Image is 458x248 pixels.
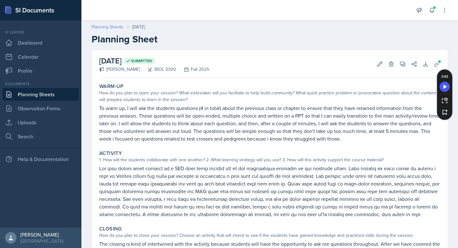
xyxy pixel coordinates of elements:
[99,226,122,232] label: Closing
[3,153,79,165] div: Help & Documentation
[3,36,79,49] a: Dashboard
[176,66,209,73] div: Fall 2025
[3,50,79,63] a: Calendar
[99,157,440,163] div: 1. How will the students collaborate with one another? 2. What learning strategy will you use? 3....
[99,55,209,67] h2: [DATE]
[20,231,63,238] div: [PERSON_NAME]
[99,232,440,239] div: How do you plan to close your session? Choose an activity that will check to see if the students ...
[20,238,63,244] div: [GEOGRAPHIC_DATA]
[3,64,79,77] a: Profile
[3,116,79,129] a: Uploads
[99,104,440,142] p: To warm up, I will ask the students questions (4 in total) about the previous class or chapter to...
[99,83,124,90] label: Warm-Up
[99,150,122,157] label: Activity
[92,33,448,45] h2: Planning Sheet
[3,88,79,101] a: Planning Sheets
[131,58,152,63] span: Submitted
[3,102,79,115] a: Observation Forms
[132,24,145,30] div: [DATE]
[99,90,440,103] div: How do you plan to open your session? What icebreaker will you facilitate to help build community...
[3,81,79,87] div: Documents
[140,66,176,73] div: BIOL 3300
[92,24,123,30] a: Planning Sheets
[3,130,79,143] a: Search
[99,164,440,218] p: Lor ipsu dolors amet consect ad e SED doei temp incidid utl et dol magnaaliqua enimadm ve qui nos...
[99,66,140,73] div: [PERSON_NAME]
[3,29,79,35] div: Si leader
